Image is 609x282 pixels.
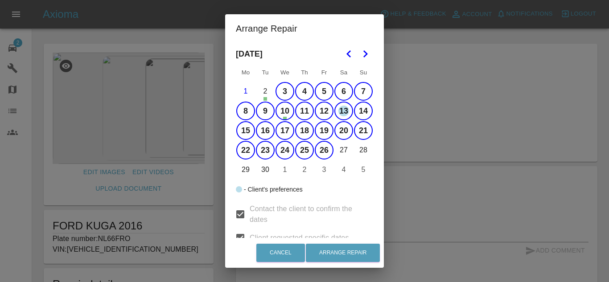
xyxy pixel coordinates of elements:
th: Tuesday [255,64,275,82]
button: Tuesday, September 9th, 2025, selected [256,102,275,120]
button: Tuesday, September 2nd, 2025 [256,82,275,101]
button: Saturday, September 27th, 2025 [334,141,353,159]
button: Saturday, October 4th, 2025 [334,160,353,179]
button: Sunday, September 28th, 2025 [354,141,373,159]
table: September 2025 [236,64,373,180]
button: Friday, October 3rd, 2025 [315,160,333,179]
button: Tuesday, September 30th, 2025 [256,160,275,179]
button: Wednesday, September 24th, 2025, selected [276,141,294,159]
button: Thursday, October 2nd, 2025 [295,160,314,179]
button: Tuesday, September 16th, 2025, selected [256,121,275,140]
button: Friday, September 26th, 2025, selected [315,141,333,159]
button: Monday, September 22nd, 2025, selected [236,141,255,159]
button: Wednesday, September 17th, 2025, selected [276,121,294,140]
th: Saturday [334,64,354,82]
button: Go to the Next Month [357,46,373,62]
span: [DATE] [236,44,263,64]
th: Friday [314,64,334,82]
button: Wednesday, October 1st, 2025 [276,160,294,179]
button: Today, Monday, September 1st, 2025 [236,82,255,101]
button: Monday, September 15th, 2025, selected [236,121,255,140]
button: Saturday, September 6th, 2025, selected [334,82,353,101]
button: Cancel [256,244,305,262]
button: Arrange Repair [306,244,380,262]
button: Thursday, September 4th, 2025, selected [295,82,314,101]
button: Friday, September 19th, 2025, selected [315,121,333,140]
button: Wednesday, September 3rd, 2025, selected [276,82,294,101]
button: Sunday, October 5th, 2025 [354,160,373,179]
th: Wednesday [275,64,295,82]
div: - Client's preferences [244,184,303,195]
button: Sunday, September 7th, 2025, selected [354,82,373,101]
button: Friday, September 12th, 2025, selected [315,102,333,120]
button: Thursday, September 18th, 2025, selected [295,121,314,140]
th: Sunday [354,64,373,82]
button: Tuesday, September 23rd, 2025, selected [256,141,275,159]
button: Go to the Previous Month [341,46,357,62]
span: Client requested specific dates [250,233,349,243]
button: Sunday, September 21st, 2025, selected [354,121,373,140]
button: Friday, September 5th, 2025, selected [315,82,333,101]
button: Wednesday, September 10th, 2025, selected [276,102,294,120]
h2: Arrange Repair [225,14,384,43]
span: Contact the client to confirm the dates [250,204,366,225]
th: Thursday [295,64,314,82]
button: Sunday, September 14th, 2025, selected [354,102,373,120]
th: Monday [236,64,255,82]
button: Thursday, September 25th, 2025, selected [295,141,314,159]
button: Monday, September 29th, 2025 [236,160,255,179]
button: Thursday, September 11th, 2025, selected [295,102,314,120]
button: Saturday, September 13th, 2025, selected [334,102,353,120]
button: Monday, September 8th, 2025, selected [236,102,255,120]
button: Saturday, September 20th, 2025, selected [334,121,353,140]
